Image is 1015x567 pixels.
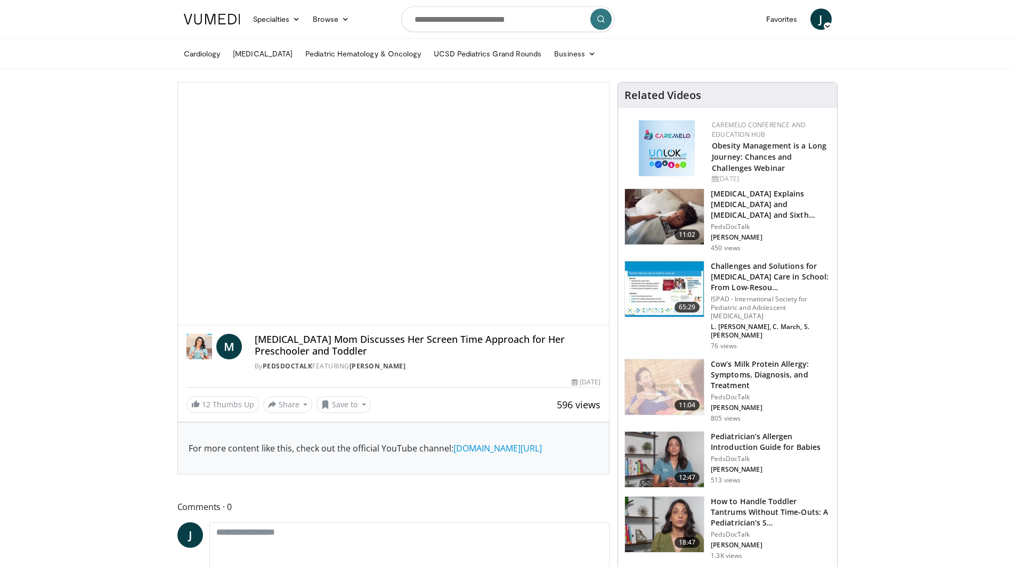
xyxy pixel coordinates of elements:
[625,497,704,552] img: 50ea502b-14b0-43c2-900c-1755f08e888a.150x105_q85_crop-smart_upscale.jpg
[760,9,804,30] a: Favorites
[177,43,227,64] a: Cardiology
[186,396,259,413] a: 12 Thumbs Up
[316,396,371,413] button: Save to
[216,334,242,359] a: M
[453,442,542,454] a: [DOMAIN_NAME][URL]
[810,9,832,30] a: J
[625,189,704,244] img: 1e44b3bf-d96b-47ae-a9a2-3e73321d64e0.150x105_q85_crop-smart_upscale.jpg
[711,530,831,539] p: PedsDocTalk
[184,14,240,24] img: VuMedi Logo
[557,398,600,411] span: 596 views
[711,496,831,528] h3: How to Handle Toddler Tantrums Without Time-Outs: A Pediatrician’s S…
[177,500,610,514] span: Comments 0
[247,9,307,30] a: Specialties
[711,244,741,252] p: 450 views
[255,361,601,371] div: By FEATURING
[711,414,741,423] p: 805 views
[675,472,700,483] span: 12:47
[299,43,427,64] a: Pediatric Hematology & Oncology
[624,431,831,488] a: 12:47 Pediatrician’s Allergen Introduction Guide for Babies PedsDocTalk [PERSON_NAME] 513 views
[263,396,313,413] button: Share
[711,261,831,293] h3: Challenges and Solutions for [MEDICAL_DATA] Care in School: From Low-Resou…
[711,223,831,231] p: PedsDocTalk
[675,400,700,410] span: 11:04
[263,361,313,371] a: PedsDocTalk
[711,455,831,463] p: PedsDocTalk
[178,83,610,325] video-js: Video Player
[711,323,831,340] p: L. [PERSON_NAME], C. March, S. [PERSON_NAME]
[306,9,355,30] a: Browse
[350,361,406,371] a: [PERSON_NAME]
[625,432,704,487] img: 996d9bbe-63a3-457c-bdd3-3cecb4430d3c.150x105_q85_crop-smart_upscale.jpg
[202,399,210,409] span: 12
[712,141,826,173] a: Obesity Management is a Long Journey: Chances and Challenges Webinar
[624,359,831,423] a: 11:04 Cow’s Milk Protein Allergy: Symptoms, Diagnosis, and Treatment PedsDocTalk [PERSON_NAME] 80...
[177,522,203,548] a: J
[712,174,829,184] div: [DATE]
[624,261,831,350] a: 65:29 Challenges and Solutions for [MEDICAL_DATA] Care in School: From Low-Resou… ISPAD - Interna...
[189,442,599,455] p: For more content like this, check out the official YouTube channel:
[675,302,700,313] span: 65:29
[625,261,704,317] img: c81071ba-2314-4e8a-91a0-1daf8871519f.150x105_q85_crop-smart_upscale.jpg
[711,295,831,321] p: ISPAD - International Society for Pediatric and Adolescent [MEDICAL_DATA]
[711,541,831,549] p: [PERSON_NAME]
[711,393,831,401] p: PedsDocTalk
[624,188,831,252] a: 11:02 [MEDICAL_DATA] Explains [MEDICAL_DATA] and [MEDICAL_DATA] and Sixth Disea… PedsDocTalk [PER...
[625,359,704,415] img: a277380e-40b7-4f15-ab00-788b20d9d5d9.150x105_q85_crop-smart_upscale.jpg
[572,377,600,387] div: [DATE]
[675,537,700,548] span: 18:47
[712,120,806,139] a: CaReMeLO Conference and Education Hub
[255,334,601,357] h4: [MEDICAL_DATA] Mom Discusses Her Screen Time Approach for Her Preschooler and Toddler
[639,120,695,176] img: 45df64a9-a6de-482c-8a90-ada250f7980c.png.150x105_q85_autocrop_double_scale_upscale_version-0.2.jpg
[711,404,831,412] p: [PERSON_NAME]
[624,496,831,560] a: 18:47 How to Handle Toddler Tantrums Without Time-Outs: A Pediatrician’s S… PedsDocTalk [PERSON_N...
[624,89,701,102] h4: Related Videos
[711,476,741,484] p: 513 views
[711,431,831,453] h3: Pediatrician’s Allergen Introduction Guide for Babies
[548,43,602,64] a: Business
[711,233,831,242] p: [PERSON_NAME]
[711,359,831,391] h3: Cow’s Milk Protein Allergy: Symptoms, Diagnosis, and Treatment
[711,342,737,350] p: 76 views
[186,334,212,359] img: PedsDocTalk
[675,229,700,240] span: 11:02
[711,552,742,560] p: 1.3K views
[711,188,831,220] h3: [MEDICAL_DATA] Explains [MEDICAL_DATA] and [MEDICAL_DATA] and Sixth Disea…
[401,6,614,32] input: Search topics, interventions
[427,43,548,64] a: UCSD Pediatrics Grand Rounds
[226,43,299,64] a: [MEDICAL_DATA]
[711,465,831,474] p: [PERSON_NAME]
